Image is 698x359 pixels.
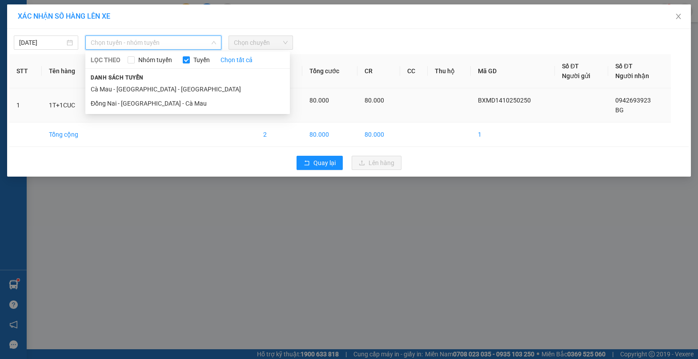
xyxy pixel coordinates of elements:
span: Người gửi [562,72,590,79]
span: Nhóm tuyến [135,55,176,65]
th: Tổng cước [302,54,357,88]
span: 0942693923 [615,97,651,104]
button: uploadLên hàng [352,156,401,170]
td: 80.000 [357,122,400,147]
th: Mã GD [471,54,555,88]
td: Tổng cộng [42,122,96,147]
span: CR : [7,58,20,67]
td: 80.000 [302,122,357,147]
span: Chọn tuyến - nhóm tuyến [91,36,216,49]
button: rollbackQuay lại [297,156,343,170]
span: BG [615,107,624,114]
th: STT [9,54,42,88]
span: XÁC NHẬN SỐ HÀNG LÊN XE [18,12,110,20]
span: close [675,13,682,20]
td: 1T+1CUC [42,88,96,122]
li: Cà Mau - [GEOGRAPHIC_DATA] - [GEOGRAPHIC_DATA] [85,82,290,96]
span: Số ĐT [615,63,632,70]
th: Thu hộ [428,54,471,88]
span: Tuyến [190,55,213,65]
div: Trạm Miền Đông [8,8,57,29]
td: 1 [471,122,555,147]
span: Quay lại [313,158,336,168]
span: BXMD1410250250 [478,97,531,104]
button: Close [666,4,691,29]
li: Đồng Nai - [GEOGRAPHIC_DATA] - Cà Mau [85,96,290,110]
span: LỌC THEO [91,55,120,65]
div: 0942693923 [64,39,126,52]
span: rollback [304,160,310,167]
span: Số ĐT [562,63,579,70]
span: down [211,40,217,45]
a: Chọn tất cả [221,55,253,65]
span: Người nhận [615,72,649,79]
div: BG [64,29,126,39]
span: Nhận: [64,8,85,18]
span: Chọn chuyến [234,36,288,49]
span: 80.000 [309,97,329,104]
span: Danh sách tuyến [85,74,149,82]
div: 80.000 [7,57,59,68]
th: CC [400,54,428,88]
div: Trạm Đất Mũi [64,8,126,29]
span: 80.000 [365,97,384,104]
input: 14/10/2025 [19,38,65,47]
td: 2 [256,122,302,147]
span: Gửi: [8,8,21,18]
th: Tên hàng [42,54,96,88]
td: 1 [9,88,42,122]
th: CR [357,54,400,88]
